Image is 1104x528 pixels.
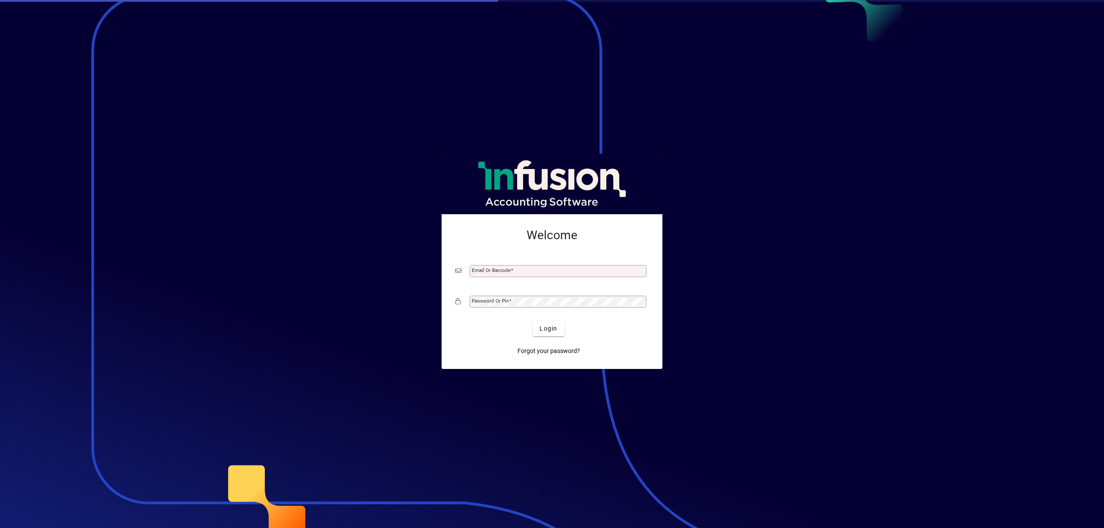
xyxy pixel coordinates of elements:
mat-label: Password or Pin [472,298,509,304]
a: Forgot your password? [514,343,583,359]
span: Login [539,324,557,333]
h2: Welcome [455,228,649,243]
mat-label: Email or Barcode [472,267,511,273]
button: Login [533,321,564,336]
span: Forgot your password? [517,347,580,356]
